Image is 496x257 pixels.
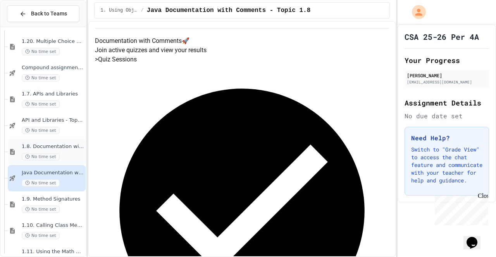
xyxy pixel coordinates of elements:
[432,192,488,225] iframe: chat widget
[22,48,60,55] span: No time set
[411,133,482,143] h3: Need Help?
[463,226,488,249] iframe: chat widget
[407,79,487,85] div: [EMAIL_ADDRESS][DOMAIN_NAME]
[3,3,53,49] div: Chat with us now!Close
[31,10,67,18] span: Back to Teams
[404,3,428,21] div: My Account
[22,100,60,108] span: No time set
[22,143,84,150] span: 1.8. Documentation with Comments and Preconditions
[22,127,60,134] span: No time set
[405,111,489,121] div: No due date set
[405,55,489,66] h2: Your Progress
[405,97,489,108] h2: Assignment Details
[95,55,389,64] h5: > Quiz Sessions
[7,5,79,22] button: Back to Teams
[147,6,310,15] span: Java Documentation with Comments - Topic 1.8
[22,196,84,203] span: 1.9. Method Signatures
[22,74,60,82] span: No time set
[22,206,60,213] span: No time set
[101,7,138,14] span: 1. Using Objects and Methods
[22,232,60,239] span: No time set
[95,46,389,55] p: Join active quizzes and view your results
[22,248,84,255] span: 1.11. Using the Math Class
[22,91,84,97] span: 1.7. APIs and Libraries
[22,222,84,229] span: 1.10. Calling Class Methods
[22,153,60,160] span: No time set
[411,146,482,184] p: Switch to "Grade View" to access the chat feature and communicate with your teacher for help and ...
[95,36,389,46] h4: Documentation with Comments 🚀
[405,31,479,42] h1: CSA 25-26 Per 4A
[22,65,84,71] span: Compound assignment operators - Quiz
[22,38,84,45] span: 1.20. Multiple Choice Exercises for Unit 1a (1.1-1.6)
[22,179,60,187] span: No time set
[407,72,487,79] div: [PERSON_NAME]
[22,170,84,176] span: Java Documentation with Comments - Topic 1.8
[141,7,144,14] span: /
[22,117,84,124] span: API and Libraries - Topic 1.7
